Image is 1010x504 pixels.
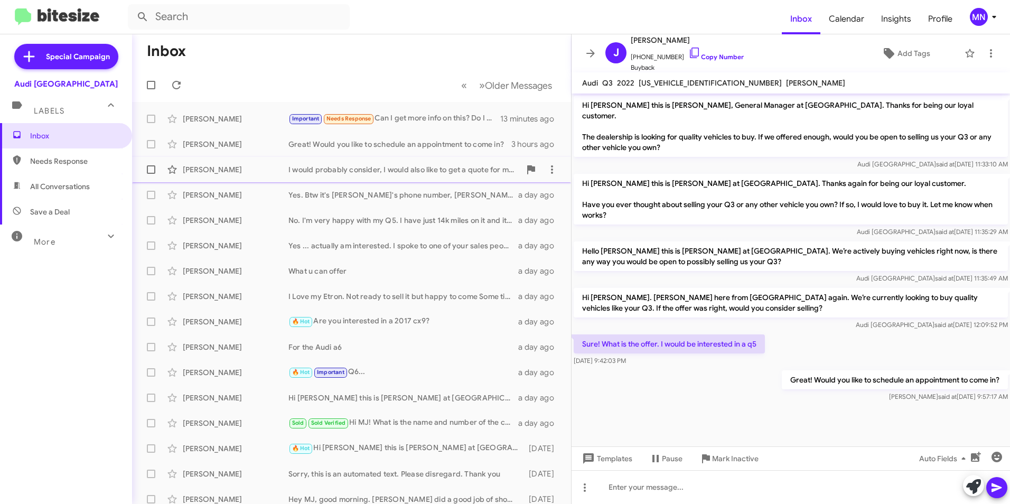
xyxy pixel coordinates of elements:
p: Hi [PERSON_NAME] this is [PERSON_NAME] at [GEOGRAPHIC_DATA]. Thanks again for being our loyal cus... [574,174,1008,225]
span: Add Tags [897,44,930,63]
button: Mark Inactive [691,449,767,468]
div: a day ago [518,240,563,251]
div: a day ago [518,291,563,302]
div: [PERSON_NAME] [183,164,288,175]
span: 🔥 Hot [292,369,310,376]
a: Special Campaign [14,44,118,69]
div: a day ago [518,367,563,378]
a: Profile [920,4,961,34]
div: a day ago [518,393,563,403]
button: Auto Fields [911,449,978,468]
div: a day ago [518,190,563,200]
div: a day ago [518,316,563,327]
span: Audi [GEOGRAPHIC_DATA] [DATE] 11:35:49 AM [856,274,1008,282]
span: [PERSON_NAME] [786,78,845,88]
span: « [461,79,467,92]
span: Pause [662,449,682,468]
span: [PHONE_NUMBER] [631,46,744,62]
div: [PERSON_NAME] [183,190,288,200]
div: Hi [PERSON_NAME] this is [PERSON_NAME] at [GEOGRAPHIC_DATA]. Just wanted to follow up and make su... [288,393,518,403]
span: Buyback [631,62,744,73]
div: a day ago [518,266,563,276]
nav: Page navigation example [455,74,558,96]
button: Next [473,74,558,96]
button: Templates [572,449,641,468]
span: Templates [580,449,632,468]
span: » [479,79,485,92]
div: [PERSON_NAME] [183,215,288,226]
div: Great! Would you like to schedule an appointment to come in? [288,139,511,150]
span: Sold [292,419,304,426]
div: Yes ... actually am interested. I spoke to one of your sales people there last week when I had my... [288,240,518,251]
span: [PERSON_NAME] [631,34,744,46]
button: MN [961,8,998,26]
div: Hi MJ! What is the name and number of the company that applied the protector coat sealant? It is ... [288,417,518,429]
span: [US_VEHICLE_IDENTIFICATION_NUMBER] [639,78,782,88]
span: 2022 [617,78,634,88]
div: [DATE] [524,469,563,479]
div: Q6... [288,366,518,378]
span: Inbox [782,4,820,34]
span: Calendar [820,4,873,34]
button: Add Tags [852,44,959,63]
div: Sorry, this is an automated text. Please disregard. Thank you [288,469,524,479]
div: I would probably consider, I would also like to get a quote for my 2018 Audi SQ5 [288,164,520,175]
span: said at [938,393,957,400]
span: 🔥 Hot [292,318,310,325]
span: said at [936,160,955,168]
span: Older Messages [485,80,552,91]
p: Hi [PERSON_NAME] this is [PERSON_NAME], General Manager at [GEOGRAPHIC_DATA]. Thanks for being ou... [574,96,1008,157]
span: More [34,237,55,247]
span: Inbox [30,130,120,141]
span: Audi [GEOGRAPHIC_DATA] [DATE] 11:33:10 AM [857,160,1008,168]
span: Mark Inactive [712,449,759,468]
button: Previous [455,74,473,96]
div: [PERSON_NAME] [183,342,288,352]
div: [PERSON_NAME] [183,291,288,302]
p: Hi [PERSON_NAME]. [PERSON_NAME] here from [GEOGRAPHIC_DATA] again. We’re currently looking to buy... [574,288,1008,318]
div: 3 hours ago [511,139,563,150]
div: [PERSON_NAME] [183,240,288,251]
div: [PERSON_NAME] [183,443,288,454]
div: For the Audi a6 [288,342,518,352]
div: I Love my Etron. Not ready to sell it but happy to come Some time to discuss an upgrade to a Q 6 ... [288,291,518,302]
div: a day ago [518,342,563,352]
div: What u can offer [288,266,518,276]
span: All Conversations [30,181,90,192]
span: Needs Response [30,156,120,166]
div: [DATE] [524,443,563,454]
span: 🔥 Hot [292,445,310,452]
span: Special Campaign [46,51,110,62]
span: Labels [34,106,64,116]
div: [PERSON_NAME] [183,114,288,124]
span: Needs Response [326,115,371,122]
div: [PERSON_NAME] [183,469,288,479]
div: MN [970,8,988,26]
span: Important [292,115,320,122]
p: Hello [PERSON_NAME] this is [PERSON_NAME] at [GEOGRAPHIC_DATA]. We’re actively buying vehicles ri... [574,241,1008,271]
h1: Inbox [147,43,186,60]
div: [PERSON_NAME] [183,367,288,378]
a: Copy Number [688,53,744,61]
div: Audi [GEOGRAPHIC_DATA] [14,79,118,89]
p: Sure! What is the offer. I would be interested in a q5 [574,334,765,353]
span: said at [935,274,953,282]
button: Pause [641,449,691,468]
span: Insights [873,4,920,34]
span: Audi [582,78,598,88]
span: Important [317,369,344,376]
p: Great! Would you like to schedule an appointment to come in? [782,370,1008,389]
div: Hi [PERSON_NAME] this is [PERSON_NAME] at [GEOGRAPHIC_DATA]. Just wanted to follow up and make su... [288,442,524,454]
div: Can I get more info on this? Do I bring my car in for evaluation? [288,113,500,125]
span: Audi [GEOGRAPHIC_DATA] [DATE] 12:09:52 PM [856,321,1008,329]
span: Save a Deal [30,207,70,217]
div: [PERSON_NAME] [183,316,288,327]
div: [PERSON_NAME] [183,266,288,276]
div: [PERSON_NAME] [183,139,288,150]
div: No. I'm very happy with my Q5. I have just 14k miles on it and it runs great. Thank you for reach... [288,215,518,226]
div: [PERSON_NAME] [183,393,288,403]
span: Auto Fields [919,449,970,468]
span: said at [936,228,954,236]
input: Search [128,4,350,30]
